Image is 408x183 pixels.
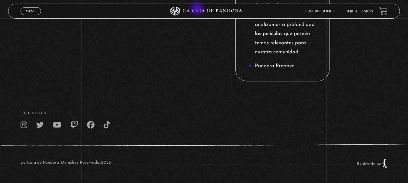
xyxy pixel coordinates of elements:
[26,9,36,13] span: Menu
[21,159,111,168] p: La Caja de Pandora, Derechos Reservados 2025
[347,10,373,13] a: Inicie sesión
[379,7,387,15] a: View your shopping cart
[357,162,387,166] a: Realizado por
[24,14,38,19] span: Cerrar
[249,62,316,71] li: Pandora Prepper
[249,2,316,57] li: Cine Pandoriano Cineforos, donde analizamos a profundidad las películas que poseen temas relevant...
[305,10,335,13] a: Suscripciones
[21,112,388,115] h4: SÍguenos en:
